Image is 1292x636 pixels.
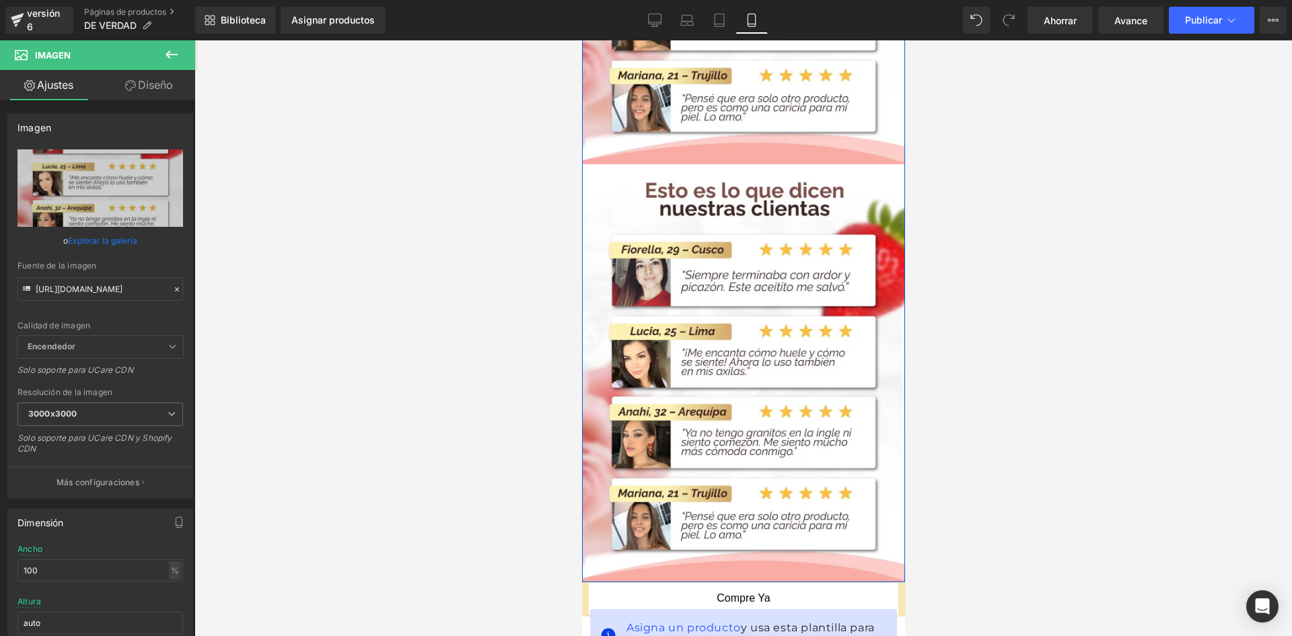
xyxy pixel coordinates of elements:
font: Fuente de la imagen [17,260,96,271]
font: Avance [1114,15,1147,26]
font: Diseño [138,78,173,92]
font: DE VERDAD [84,20,137,31]
font: Altura [17,596,41,606]
font: Encendedor [28,341,75,351]
font: Explorar la galería [68,236,137,246]
font: Ahorrar [1044,15,1077,26]
font: % [171,565,179,575]
button: Publicar [1169,7,1254,34]
button: Rehacer [995,7,1022,34]
a: De oficina [639,7,671,34]
a: Tableta [703,7,735,34]
font: Imagen [35,50,71,61]
input: auto [17,612,183,634]
font: 3000x3000 [28,409,77,419]
a: Diseño [100,70,198,100]
font: Calidad de imagen [17,320,90,330]
a: Páginas de productos [84,7,195,17]
font: Biblioteca [221,14,266,26]
font: Asigna un producto [44,581,159,594]
input: auto [17,559,183,581]
button: Más configuraciones [8,466,192,498]
a: Nueva Biblioteca [195,7,275,34]
font: Ancho [17,544,42,554]
a: Avance [1098,7,1163,34]
font: Solo soporte para UCare CDN y Shopify CDN [17,433,172,454]
button: Compre ya [7,542,316,574]
font: o [63,236,68,246]
font: Imagen [17,122,51,133]
font: Más configuraciones [57,477,139,487]
font: Ajustes [37,78,73,92]
a: Computadora portátil [671,7,703,34]
font: Páginas de productos [84,7,166,17]
font: Asignar productos [291,14,375,26]
font: versión 6 [27,7,60,32]
font: y usa esta plantilla para presentarlo en la tienda en vivo [44,581,293,610]
font: Dimensión [17,517,64,528]
button: Más [1260,7,1287,34]
font: Resolución de la imagen [17,387,112,397]
font: Publicar [1185,14,1222,26]
a: versión 6 [5,7,73,34]
font: Solo soporte para UCare CDN [17,365,133,375]
button: Deshacer [963,7,990,34]
a: Móvil [735,7,768,34]
input: Enlace [17,277,183,301]
div: Abrir Intercom Messenger [1246,590,1279,623]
